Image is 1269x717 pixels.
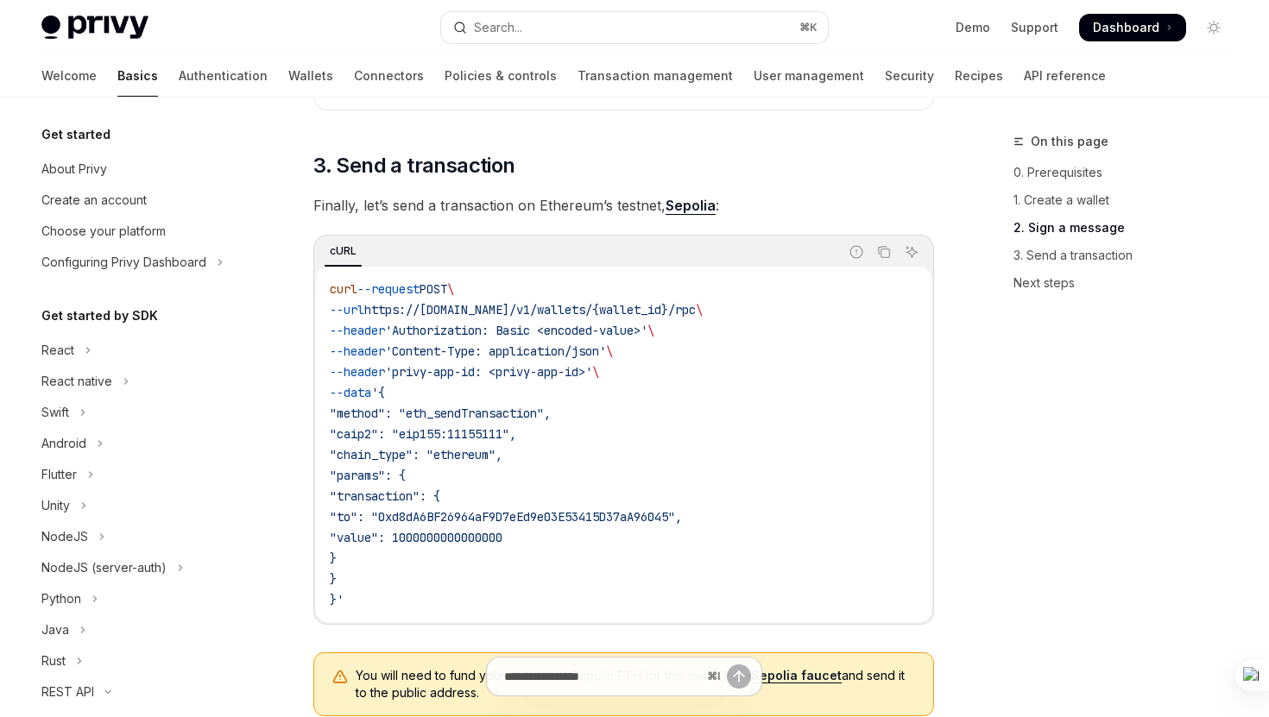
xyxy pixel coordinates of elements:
a: 1. Create a wallet [1013,186,1241,214]
a: Wallets [288,55,333,97]
button: Toggle Unity section [28,490,249,521]
div: Choose your platform [41,221,166,242]
span: Finally, let’s send a transaction on Ethereum’s testnet, : [313,193,934,217]
a: Transaction management [578,55,733,97]
button: Toggle NodeJS (server-auth) section [28,552,249,583]
span: POST [420,281,447,297]
span: } [330,571,337,587]
a: Basics [117,55,158,97]
h5: Get started by SDK [41,305,158,326]
div: Rust [41,651,66,671]
span: \ [696,302,703,318]
a: Authentication [179,55,268,97]
span: ⌘ K [799,21,818,35]
div: REST API [41,682,94,702]
span: --url [330,302,364,318]
span: 'privy-app-id: <privy-app-id>' [385,364,592,380]
a: 2. Sign a message [1013,214,1241,242]
div: cURL [325,241,362,261]
div: Create an account [41,190,147,211]
span: \ [592,364,599,380]
a: User management [754,55,864,97]
span: \ [647,323,654,338]
h5: Get started [41,124,110,145]
button: Toggle REST API section [28,676,249,708]
a: Demo [956,19,990,36]
span: "method": "eth_sendTransaction", [330,406,551,421]
span: 3. Send a transaction [313,152,515,179]
button: Toggle Android section [28,428,249,459]
a: Recipes [955,55,1003,97]
div: React native [41,371,112,392]
span: curl [330,281,357,297]
div: Configuring Privy Dashboard [41,252,206,273]
a: 3. Send a transaction [1013,242,1241,269]
button: Send message [727,664,751,689]
div: Flutter [41,464,77,485]
button: Open search [441,12,827,43]
a: Welcome [41,55,97,97]
div: NodeJS (server-auth) [41,557,167,578]
span: 'Content-Type: application/json' [385,343,606,359]
span: } [330,550,337,566]
button: Toggle Configuring Privy Dashboard section [28,247,249,278]
span: "caip2": "eip155:11155111", [330,426,516,442]
span: "chain_type": "ethereum", [330,447,502,462]
button: Toggle NodeJS section [28,521,249,552]
a: 0. Prerequisites [1013,159,1241,186]
button: Toggle React native section [28,366,249,397]
span: --header [330,364,385,380]
img: light logo [41,16,148,40]
div: Swift [41,402,69,423]
span: "params": { [330,468,406,483]
span: https://[DOMAIN_NAME]/v1/wallets/{wallet_id}/rpc [364,302,696,318]
a: Connectors [354,55,424,97]
button: Toggle Python section [28,583,249,614]
div: React [41,340,74,361]
button: Toggle Rust section [28,645,249,676]
span: --request [357,281,420,297]
span: "to": "0xd8dA6BF26964aF9D7eEd9e03E53415D37aA96045", [330,509,682,525]
div: Search... [474,17,522,38]
span: Dashboard [1093,19,1159,36]
span: '{ [371,385,385,400]
a: Next steps [1013,269,1241,297]
div: Unity [41,495,70,516]
span: \ [447,281,454,297]
span: "value": 1000000000000000 [330,530,502,545]
button: Toggle React section [28,335,249,366]
a: API reference [1024,55,1106,97]
button: Report incorrect code [845,241,868,263]
input: Ask a question... [504,657,700,695]
div: Java [41,620,69,640]
div: Android [41,433,86,454]
a: Choose your platform [28,216,249,247]
span: --data [330,385,371,400]
button: Toggle dark mode [1200,14,1228,41]
button: Toggle Swift section [28,397,249,428]
span: 'Authorization: Basic <encoded-value>' [385,323,647,338]
span: \ [606,343,613,359]
a: Support [1011,19,1058,36]
button: Ask AI [900,241,923,263]
span: }' [330,592,344,607]
a: Sepolia [666,197,716,215]
button: Toggle Java section [28,614,249,645]
div: Python [41,588,81,609]
button: Copy the contents from the code block [873,241,895,263]
div: About Privy [41,159,107,179]
span: "transaction": { [330,488,440,504]
div: NodeJS [41,526,88,547]
span: --header [330,323,385,338]
a: Dashboard [1079,14,1186,41]
button: Toggle Flutter section [28,459,249,490]
a: About Privy [28,154,249,185]
span: On this page [1031,131,1108,152]
span: --header [330,343,385,359]
a: Policies & controls [445,55,557,97]
a: Create an account [28,185,249,216]
a: Security [885,55,934,97]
